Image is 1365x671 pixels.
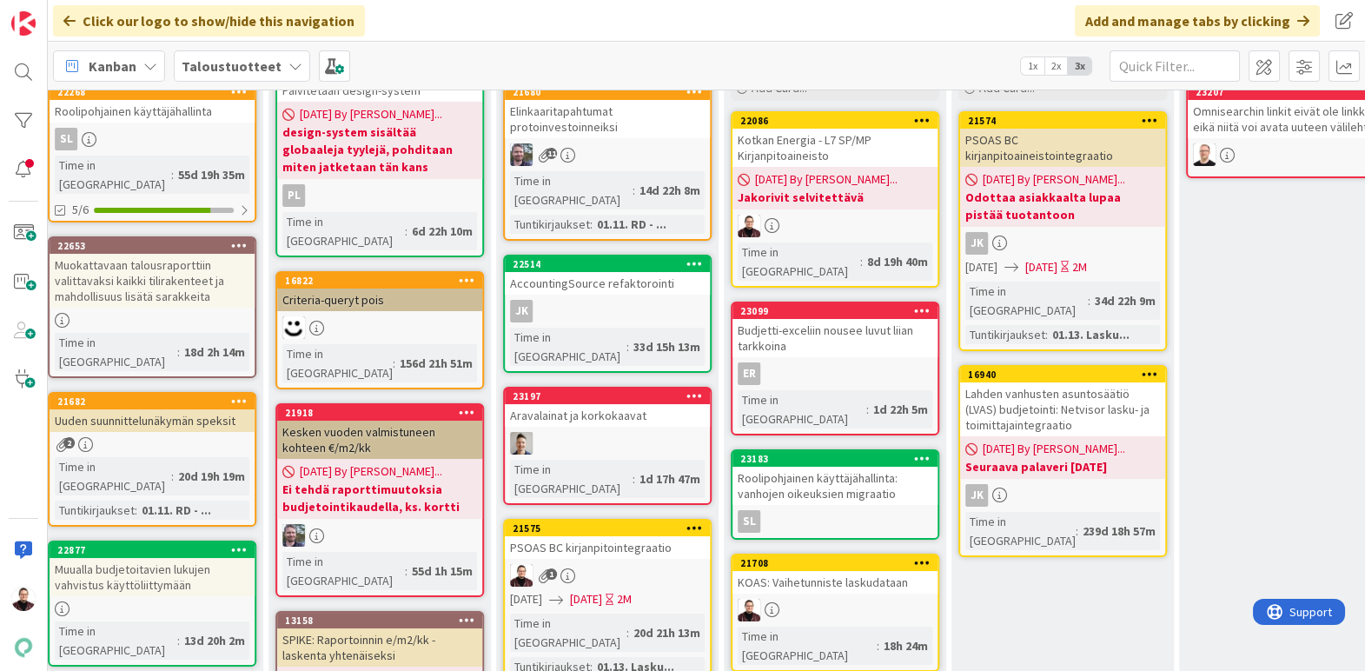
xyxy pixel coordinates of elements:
[50,542,255,596] div: 22877Muualla budjetoitavien lukujen vahvistus käyttöliittymään
[63,437,75,448] span: 2
[635,469,705,488] div: 1d 17h 47m
[732,467,938,505] div: Roolipohjainen käyttäjähallinta: vanhojen oikeuksien migraatio
[505,272,710,295] div: AccountingSource refaktorointi
[731,449,939,540] a: 23183Roolipohjainen käyttäjähallinta: vanhojen oikeuksien migraatiosl
[50,128,255,150] div: sl
[180,631,249,650] div: 13d 20h 2m
[50,394,255,432] div: 21682Uuden suunnittelunäkymän speksit
[968,115,1165,127] div: 21574
[629,337,705,356] div: 33d 15h 13m
[958,365,1167,557] a: 16940Lahden vanhusten asuntosäätiö (LVAS) budjetointi: Netvisor lasku- ja toimittajaintegraatio[D...
[503,255,712,373] a: 22514AccountingSource refaktorointiJKTime in [GEOGRAPHIC_DATA]:33d 15h 13m
[57,240,255,252] div: 22653
[505,143,710,166] div: TK
[277,613,482,628] div: 13158
[752,80,807,96] span: Add Card...
[1021,57,1044,75] span: 1x
[50,254,255,308] div: Muokattavaan talousraporttiin valittavaksi kaikki tilirakenteet ja mahdollisuus lisätä sarakkeita
[135,501,137,520] span: :
[408,222,477,241] div: 6d 22h 10m
[48,83,256,223] a: 22268Roolipohjainen käyttäjähallintaslTime in [GEOGRAPHIC_DATA]:55d 19h 35m5/6
[732,451,938,505] div: 23183Roolipohjainen käyttäjähallinta: vanhojen oikeuksien migraatio
[171,165,174,184] span: :
[510,143,533,166] img: TK
[405,561,408,581] span: :
[1072,258,1087,276] div: 2M
[732,555,938,571] div: 21708
[965,282,1088,320] div: Time in [GEOGRAPHIC_DATA]
[738,215,760,237] img: AA
[979,80,1035,96] span: Add Card...
[1078,522,1160,541] div: 239d 18h 57m
[510,614,626,652] div: Time in [GEOGRAPHIC_DATA]
[282,524,305,547] img: TK
[57,395,255,408] div: 21682
[1045,325,1048,344] span: :
[277,405,482,421] div: 21918
[983,170,1125,189] span: [DATE] By [PERSON_NAME]...
[300,105,442,123] span: [DATE] By [PERSON_NAME]...
[50,84,255,123] div: 22268Roolipohjainen käyttäjähallinta
[510,590,542,608] span: [DATE]
[635,181,705,200] div: 14d 22h 8m
[11,11,36,36] img: Visit kanbanzone.com
[965,512,1076,550] div: Time in [GEOGRAPHIC_DATA]
[732,303,938,319] div: 23099
[738,627,877,665] div: Time in [GEOGRAPHIC_DATA]
[510,564,533,587] img: AA
[960,232,1165,255] div: JK
[171,467,174,486] span: :
[738,189,932,206] b: Jakorivit selvitettävä
[182,57,282,75] b: Taloustuotteet
[626,337,629,356] span: :
[755,170,898,189] span: [DATE] By [PERSON_NAME]...
[731,302,939,435] a: 23099Budjetti-exceliin nousee luvut liian tarkkoinaERTime in [GEOGRAPHIC_DATA]:1d 22h 5m
[55,128,77,150] div: sl
[510,460,633,498] div: Time in [GEOGRAPHIC_DATA]
[960,484,1165,507] div: JK
[177,631,180,650] span: :
[53,5,365,37] div: Click our logo to show/hide this navigation
[505,100,710,138] div: Elinkaaritapahtumat protoinvestoinneiksi
[55,457,171,495] div: Time in [GEOGRAPHIC_DATA]
[282,552,405,590] div: Time in [GEOGRAPHIC_DATA]
[395,354,477,373] div: 156d 21h 51m
[1076,522,1078,541] span: :
[732,303,938,357] div: 23099Budjetti-exceliin nousee luvut liian tarkkoina
[285,407,482,419] div: 21918
[277,273,482,289] div: 16822
[1048,325,1134,344] div: 01.13. Lasku...
[510,432,533,455] img: TN
[732,362,938,385] div: ER
[48,541,256,667] a: 22877Muualla budjetoitavien lukujen vahvistus käyttöliittymäänTime in [GEOGRAPHIC_DATA]:13d 20h 2m
[740,557,938,569] div: 21708
[277,273,482,311] div: 16822Criteria-queryt pois
[960,382,1165,436] div: Lahden vanhusten asuntosäätiö (LVAS) budjetointi: Netvisor lasku- ja toimittajaintegraatio
[960,367,1165,436] div: 16940Lahden vanhusten asuntosäätiö (LVAS) budjetointi: Netvisor lasku- ja toimittajaintegraatio
[275,271,484,389] a: 16822Criteria-queryt poisMHTime in [GEOGRAPHIC_DATA]:156d 21h 51m
[513,390,710,402] div: 23197
[174,467,249,486] div: 20d 19h 19m
[55,333,177,371] div: Time in [GEOGRAPHIC_DATA]
[50,84,255,100] div: 22268
[629,623,705,642] div: 20d 21h 13m
[505,389,710,404] div: 23197
[177,342,180,362] span: :
[863,252,932,271] div: 8d 19h 40m
[960,113,1165,167] div: 21574PSOAS BC kirjanpitoaineistointegraatio
[505,84,710,100] div: 21680
[960,129,1165,167] div: PSOAS BC kirjanpitoaineistointegraatio
[965,232,988,255] div: JK
[1025,258,1057,276] span: [DATE]
[731,111,939,288] a: 22086Kotkan Energia - L7 SP/MP Kirjanpitoaineisto[DATE] By [PERSON_NAME]...Jakorivit selvitettävä...
[546,148,557,159] span: 11
[738,599,760,621] img: AA
[983,440,1125,458] span: [DATE] By [PERSON_NAME]...
[732,510,938,533] div: sl
[510,171,633,209] div: Time in [GEOGRAPHIC_DATA]
[50,100,255,123] div: Roolipohjainen käyttäjähallinta
[50,409,255,432] div: Uuden suunnittelunäkymän speksit
[72,201,89,219] span: 5/6
[285,275,482,287] div: 16822
[546,568,557,580] span: 1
